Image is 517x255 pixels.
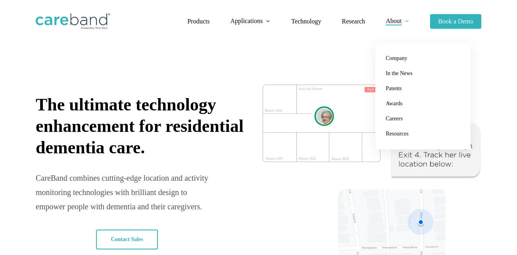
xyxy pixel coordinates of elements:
a: Technology [291,18,321,25]
span: Book a Demo [438,18,473,25]
a: About [386,18,409,25]
span: In the News [386,70,413,76]
a: Careers [383,111,463,126]
span: Careers [386,116,403,122]
span: About [386,17,402,24]
span: Company [386,55,407,61]
img: CareBand [36,14,110,29]
a: In the News [383,66,463,81]
a: Contact Sales [96,230,158,249]
a: Research [342,18,365,25]
a: Awards [383,96,463,111]
a: Applications [230,18,271,25]
a: Patents [383,81,463,96]
a: Resources [383,126,463,141]
a: Company [383,51,463,66]
span: Applications [230,17,263,24]
span: Resources [386,131,409,137]
span: Contact Sales [111,236,143,243]
span: The ultimate technology enhancement for residential dementia care. [36,95,244,157]
a: Products [187,18,209,25]
span: Awards [386,100,402,106]
span: Patents [386,85,402,91]
div: CareBand combines cutting-edge location and activity monitoring technologies with brilliant desig... [36,171,215,214]
a: Book a Demo [430,18,481,25]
